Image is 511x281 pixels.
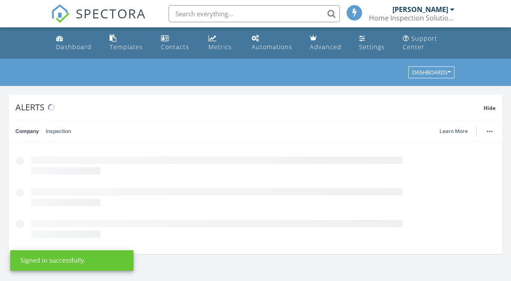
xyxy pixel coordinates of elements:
[15,101,484,113] div: Alerts
[359,43,385,51] div: Settings
[106,31,151,55] a: Templates
[412,70,451,76] div: Dashboards
[21,256,86,265] div: Signed in successfully.
[408,67,455,79] button: Dashboards
[205,31,241,55] a: Metrics
[51,4,70,23] img: The Best Home Inspection Software - Spectora
[169,5,340,22] input: Search everything...
[369,14,455,22] div: Home Inspection Solutions
[56,43,92,51] div: Dashboard
[356,31,392,55] a: Settings
[310,43,342,51] div: Advanced
[440,127,473,136] a: Learn More
[208,43,232,51] div: Metrics
[53,31,99,55] a: Dashboard
[46,120,71,142] a: Inspection
[110,43,143,51] div: Templates
[76,4,146,22] span: SPECTORA
[399,31,458,55] a: Support Center
[161,43,189,51] div: Contacts
[51,12,146,30] a: SPECTORA
[403,34,437,51] div: Support Center
[252,43,292,51] div: Automations
[306,31,349,55] a: Advanced
[248,31,300,55] a: Automations (Basic)
[15,120,39,142] a: Company
[157,31,198,55] a: Contacts
[484,104,496,112] span: Hide
[392,5,448,14] div: [PERSON_NAME]
[487,130,493,132] img: ellipsis-632cfdd7c38ec3a7d453.svg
